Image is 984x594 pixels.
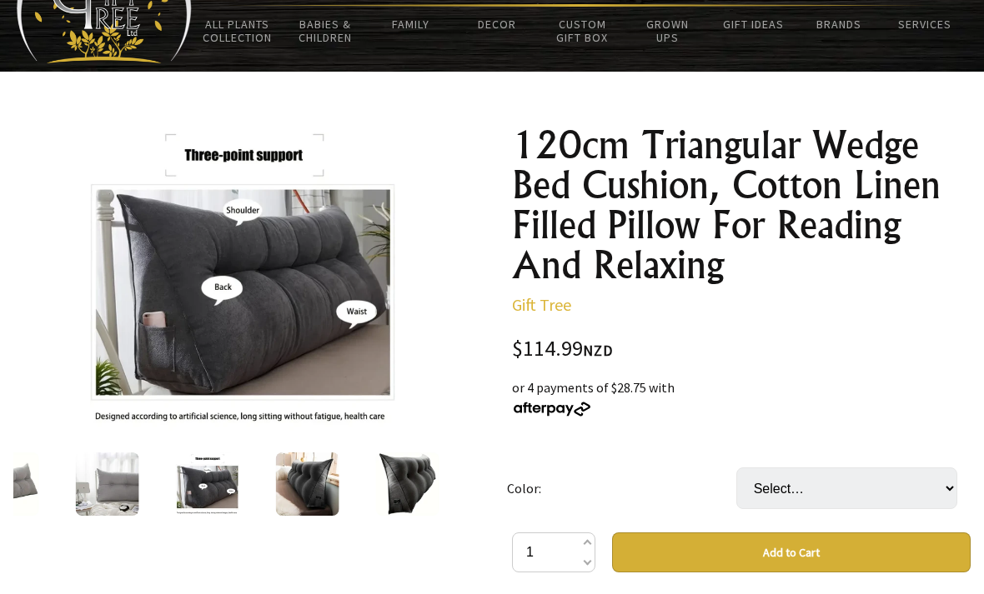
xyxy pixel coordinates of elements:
[796,7,882,42] a: Brands
[540,7,625,55] a: Custom Gift Box
[512,125,971,285] h1: 120cm Triangular Wedge Bed Cushion, Cotton Linen Filled Pillow For Reading And Relaxing
[454,7,540,42] a: Decor
[369,7,454,42] a: Family
[507,444,736,532] td: Color:
[76,452,139,516] img: 120cm Triangular Wedge Bed Cushion, Cotton Linen Filled Pillow For Reading And Relaxing
[881,7,967,42] a: Services
[512,402,592,417] img: Afterpay
[283,7,369,55] a: Babies & Children
[90,125,396,431] img: 120cm Triangular Wedge Bed Cushion, Cotton Linen Filled Pillow For Reading And Relaxing
[512,294,571,315] a: Gift Tree
[710,7,796,42] a: Gift Ideas
[192,7,283,55] a: All Plants Collection
[612,532,971,572] button: Add to Cart
[512,338,971,361] div: $114.99
[376,452,439,516] img: 120cm Triangular Wedge Bed Cushion, Cotton Linen Filled Pillow For Reading And Relaxing
[176,452,239,516] img: 120cm Triangular Wedge Bed Cushion, Cotton Linen Filled Pillow For Reading And Relaxing
[583,341,613,360] span: NZD
[276,452,339,516] img: 120cm Triangular Wedge Bed Cushion, Cotton Linen Filled Pillow For Reading And Relaxing
[512,377,971,417] div: or 4 payments of $28.75 with
[625,7,711,55] a: Grown Ups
